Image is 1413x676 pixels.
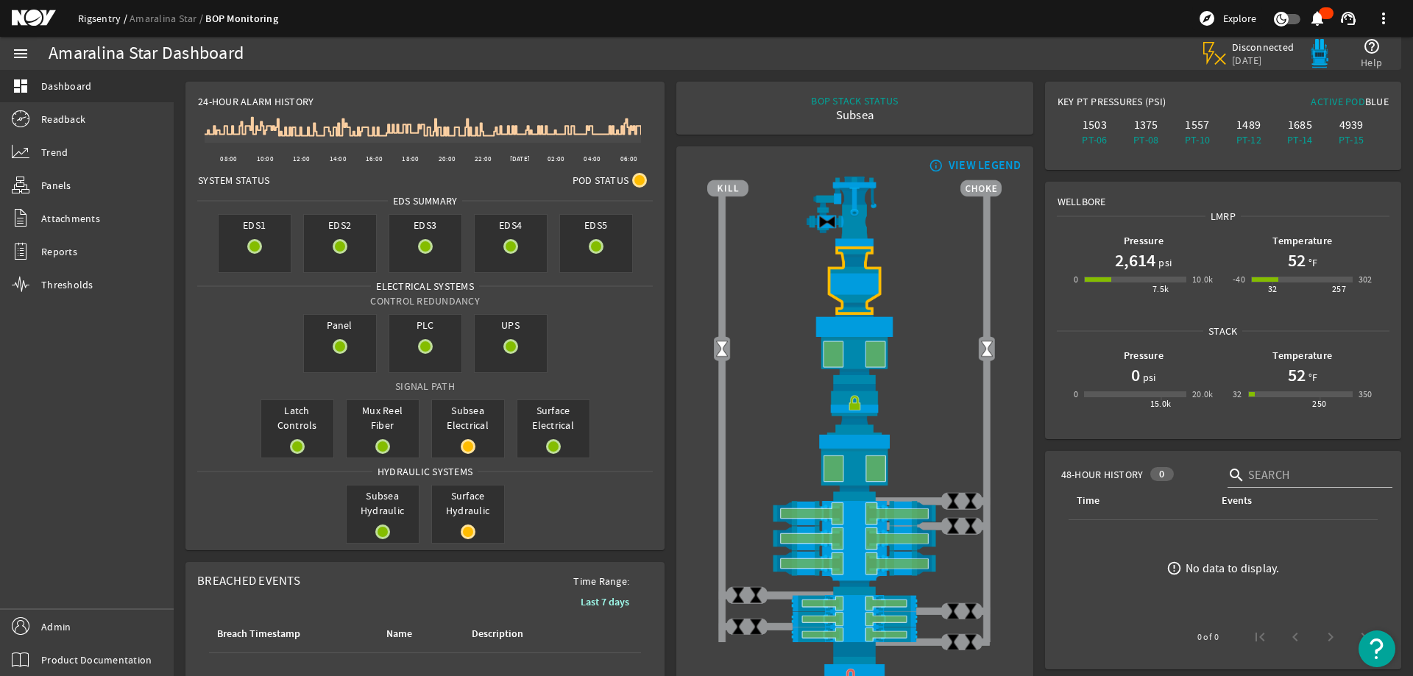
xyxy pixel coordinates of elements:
span: Panels [41,178,71,193]
div: 7.5k [1152,282,1169,296]
div: Key PT Pressures (PSI) [1058,94,1223,115]
div: -40 [1233,272,1245,287]
img: ValveClose.png [962,633,980,651]
img: ValveClose.png [747,618,765,636]
img: RiserAdapter.png [707,177,1002,246]
span: Product Documentation [41,652,152,667]
img: LowerAnnularOpen.png [707,433,1002,500]
text: 16:00 [366,154,383,163]
img: Valve2Open.png [978,341,996,358]
div: Time [1074,493,1202,509]
button: Explore [1192,7,1262,30]
span: EDS SUMMARY [388,193,463,208]
b: Pressure [1124,234,1164,248]
img: ValveClose.png [944,492,962,510]
h1: 52 [1288,363,1306,387]
span: Active Pod [1311,95,1365,108]
text: 22:00 [475,154,492,163]
img: PipeRamOpen.png [707,595,1002,611]
img: Valve2Open.png [713,341,731,358]
div: 1557 [1175,118,1220,132]
mat-icon: help_outline [1363,38,1381,55]
h1: 2,614 [1115,249,1155,272]
span: Time Range: [562,574,641,588]
img: BopBodyShearBottom.png [707,576,1002,595]
div: PT-14 [1278,132,1323,147]
img: Bluepod.svg [1305,39,1334,68]
div: 0 [1150,467,1173,481]
span: Breached Events [197,573,300,588]
div: Breach Timestamp [217,626,300,642]
img: ValveClose.png [729,586,747,604]
div: PT-12 [1226,132,1272,147]
div: Breach Timestamp [215,626,366,642]
img: RiserConnectorLock.png [707,384,1002,433]
span: Electrical Systems [371,279,479,293]
text: 12:00 [293,154,310,163]
div: Description [470,626,575,642]
text: 02:00 [548,154,564,163]
mat-icon: error_outline [1166,561,1182,576]
span: psi [1140,370,1156,385]
span: Help [1361,55,1382,70]
span: Admin [41,619,71,634]
span: Readback [41,112,85,127]
span: Subsea Hydraulic [347,485,419,521]
button: more_vert [1366,1,1401,36]
button: Open Resource Center [1359,630,1395,667]
mat-icon: explore [1198,10,1216,27]
a: Amaralina Star [130,12,205,25]
a: Rigsentry [78,12,130,25]
span: Hydraulic Systems [372,464,478,479]
span: Signal Path [395,380,455,393]
div: 32 [1268,282,1278,296]
i: search [1228,466,1245,484]
mat-icon: dashboard [12,77,29,95]
span: EDS2 [304,215,376,235]
span: °F [1306,255,1318,270]
img: ValveClose.png [962,517,980,535]
span: Blue [1365,95,1389,108]
span: Surface Hydraulic [432,485,504,521]
div: 302 [1359,272,1373,287]
div: 15.0k [1150,396,1172,411]
b: Temperature [1272,349,1332,363]
text: 04:00 [584,154,601,163]
span: EDS3 [389,215,461,235]
div: Description [472,626,523,642]
text: 18:00 [402,154,419,163]
span: Explore [1223,11,1256,26]
b: Pressure [1124,349,1164,363]
h1: 0 [1131,363,1140,387]
img: PipeRamOpen.png [707,627,1002,642]
mat-icon: support_agent [1339,10,1357,27]
span: Pod Status [573,173,629,188]
img: ShearRamOpen.png [707,551,1002,576]
span: Stack [1203,324,1242,338]
text: 08:00 [220,154,237,163]
div: 1685 [1278,118,1323,132]
div: Events [1219,493,1366,509]
div: PT-10 [1175,132,1220,147]
img: ValveClose.png [962,602,980,620]
div: 0 of 0 [1197,630,1219,644]
span: 24-Hour Alarm History [198,94,314,109]
b: Last 7 days [581,595,629,609]
img: ValveClose.png [729,618,747,636]
span: Latch Controls [261,400,333,435]
div: VIEW LEGEND [949,158,1021,173]
span: EDS5 [560,215,632,235]
span: System Status [198,173,269,188]
div: 1375 [1123,118,1169,132]
img: ShearRamOpen.png [707,526,1002,551]
img: FlexJoint_Fault.png [707,246,1002,315]
text: 10:00 [257,154,274,163]
span: Trend [41,145,68,160]
div: Subsea [811,108,898,123]
span: Disconnected [1232,40,1295,54]
div: Amaralina Star Dashboard [49,46,244,61]
div: 0 [1074,387,1078,402]
img: PipeRamOpen.png [707,611,1002,627]
img: ValveClose.png [747,586,765,604]
span: °F [1306,370,1318,385]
